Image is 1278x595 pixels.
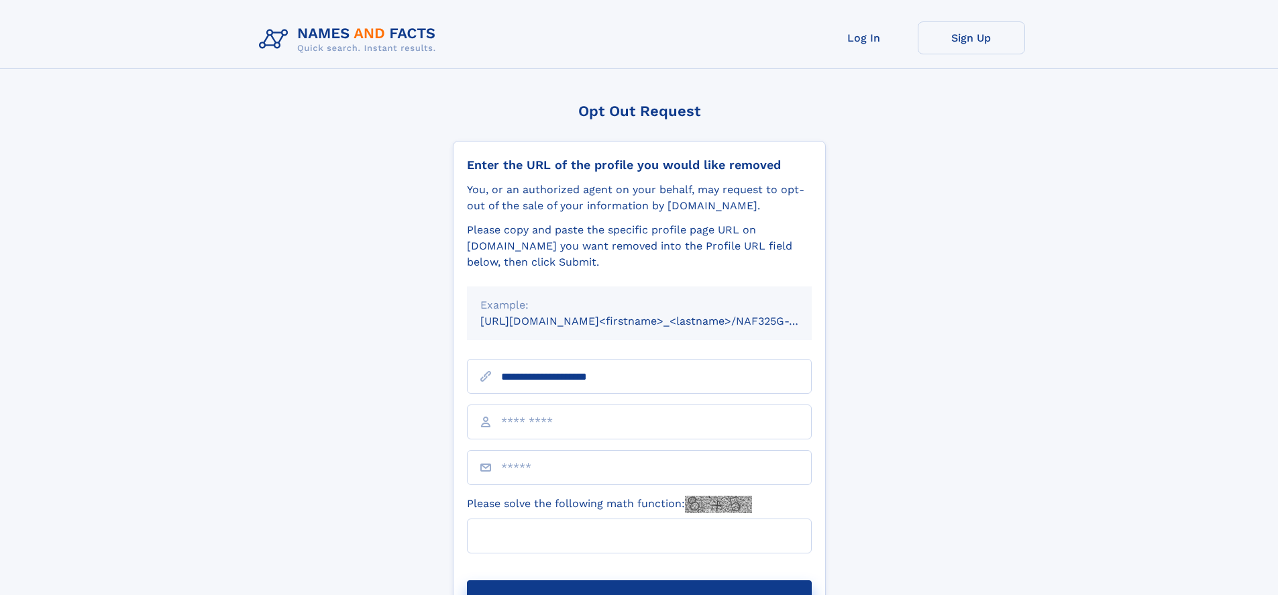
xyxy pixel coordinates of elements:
label: Please solve the following math function: [467,496,752,513]
a: Log In [810,21,918,54]
div: Please copy and paste the specific profile page URL on [DOMAIN_NAME] you want removed into the Pr... [467,222,812,270]
div: You, or an authorized agent on your behalf, may request to opt-out of the sale of your informatio... [467,182,812,214]
div: Enter the URL of the profile you would like removed [467,158,812,172]
div: Opt Out Request [453,103,826,119]
a: Sign Up [918,21,1025,54]
div: Example: [480,297,798,313]
img: Logo Names and Facts [254,21,447,58]
small: [URL][DOMAIN_NAME]<firstname>_<lastname>/NAF325G-xxxxxxxx [480,315,837,327]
